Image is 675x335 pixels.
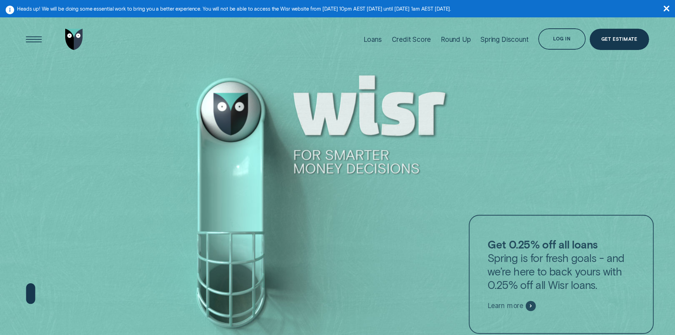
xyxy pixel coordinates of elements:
[488,302,523,310] span: Learn more
[441,16,471,63] a: Round Up
[364,16,382,63] a: Loans
[469,215,654,334] a: Get 0.25% off all loansSpring is for fresh goals - and we’re here to back yours with 0.25% off al...
[364,35,382,44] div: Loans
[23,29,45,50] button: Open Menu
[392,35,431,44] div: Credit Score
[63,16,85,63] a: Go to home page
[65,29,83,50] img: Wisr
[590,29,649,50] a: Get Estimate
[480,16,528,63] a: Spring Discount
[392,16,431,63] a: Credit Score
[488,238,635,292] p: Spring is for fresh goals - and we’re here to back yours with 0.25% off all Wisr loans.
[538,28,585,50] button: Log in
[488,238,597,251] strong: Get 0.25% off all loans
[441,35,471,44] div: Round Up
[480,35,528,44] div: Spring Discount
